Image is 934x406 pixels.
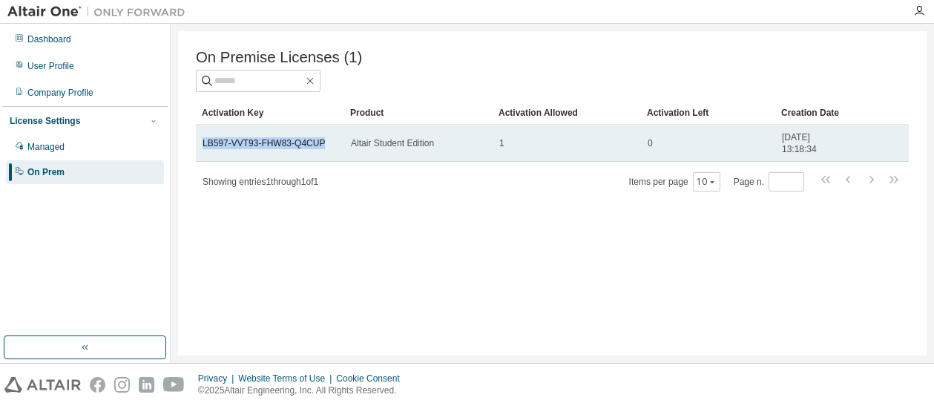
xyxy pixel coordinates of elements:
div: User Profile [27,60,74,72]
div: Website Terms of Use [238,373,336,384]
img: linkedin.svg [139,377,154,393]
img: youtube.svg [163,377,185,393]
div: Activation Allowed [499,101,635,125]
span: Altair Student Edition [351,137,434,149]
span: [DATE] 13:18:34 [782,131,843,155]
img: facebook.svg [90,377,105,393]
div: On Prem [27,166,65,178]
span: Page n. [734,172,804,191]
div: Managed [27,141,65,153]
img: instagram.svg [114,377,130,393]
span: On Premise Licenses (1) [196,49,362,66]
div: Dashboard [27,33,71,45]
span: 1 [499,137,504,149]
div: Privacy [198,373,238,384]
div: Activation Left [647,101,769,125]
div: Cookie Consent [336,373,408,384]
button: 10 [697,176,717,188]
span: Showing entries 1 through 1 of 1 [203,177,318,187]
div: License Settings [10,115,80,127]
img: Altair One [7,4,193,19]
span: 0 [648,137,653,149]
div: Activation Key [202,101,338,125]
a: LB597-VVT93-FHW83-Q4CUP [203,138,325,148]
div: Product [350,101,487,125]
p: © 2025 Altair Engineering, Inc. All Rights Reserved. [198,384,409,397]
div: Company Profile [27,87,93,99]
span: Items per page [629,172,720,191]
div: Creation Date [781,101,843,125]
img: altair_logo.svg [4,377,81,393]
